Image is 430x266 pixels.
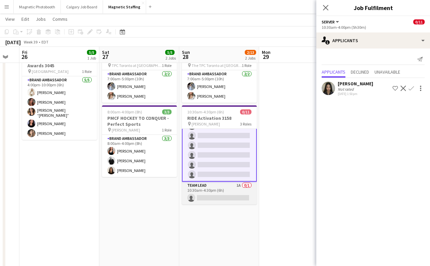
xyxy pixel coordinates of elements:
a: View [3,15,17,23]
span: Week 39 [22,39,39,45]
span: 1 Role [162,127,172,132]
span: 28 [181,53,190,61]
app-job-card: 8:00am-4:00pm (8h)3/3PMCF HOCKEY TO CONQUER - Perfect Sports [PERSON_NAME]1 RoleBrand Ambassador3... [102,105,177,177]
span: 3 Roles [240,121,251,126]
h3: Job Fulfilment [316,3,430,12]
span: View [5,16,15,22]
span: 1 Role [162,63,172,68]
span: Declined [351,70,369,74]
span: 5/5 [87,50,96,55]
span: Edit [21,16,29,22]
span: 1 Role [82,69,92,74]
h3: RIDE Activation 3158 [182,115,257,121]
app-card-role: Brand Ambassador5/54:00pm-10:00pm (6h)[PERSON_NAME][PERSON_NAME][PERSON_NAME] “[PERSON_NAME]” [PE... [22,76,97,140]
span: Mon [262,49,271,55]
button: Magnetic Staffing [103,0,146,13]
div: Not rated [338,87,355,92]
span: The TPC Toronto at [GEOGRAPHIC_DATA] [192,63,242,68]
a: Jobs [33,15,48,23]
app-card-role: Brand Ambassador2/27:00am-5:00pm (10h)[PERSON_NAME][PERSON_NAME] [102,70,177,103]
span: Comms [52,16,68,22]
span: 0/11 [413,19,425,24]
button: Calgary Job Board [61,0,103,13]
span: 3/3 [162,109,172,114]
span: Applicants [322,70,345,74]
span: 2/13 [245,50,256,55]
app-job-card: 10:30am-4:30pm (6h)0/11RIDE Activation 3158 [PERSON_NAME]3 Roles Server1A0/610:30am-4:00pm (5h30m... [182,105,257,204]
span: Server [322,19,335,24]
span: Fri [22,49,27,55]
span: TPC Toronto at [GEOGRAPHIC_DATA] [112,63,162,68]
span: [PERSON_NAME] [192,121,220,126]
span: Sat [102,49,109,55]
span: 8:00am-4:00pm (8h) [107,109,142,114]
span: Jobs [36,16,46,22]
div: EDT [41,39,48,45]
span: 27 [101,53,109,61]
div: [DATE] 1:50pm [338,92,373,96]
span: 1 Role [242,63,251,68]
app-card-role: Brand Ambassador3/38:00am-4:00pm (8h)[PERSON_NAME][PERSON_NAME][PERSON_NAME] [102,135,177,177]
span: 26 [21,53,27,61]
app-job-card: 4:00pm-10:00pm (6h)5/5Women Empowerment Awards 3045 [GEOGRAPHIC_DATA]1 RoleBrand Ambassador5/54:0... [22,47,97,140]
a: Comms [50,15,70,23]
app-card-role: Server1A0/610:30am-4:00pm (5h30m) [182,109,257,182]
div: [PERSON_NAME] [338,81,373,87]
a: Edit [19,15,32,23]
div: 10:30am-4:00pm (5h30m) [322,25,425,30]
h3: PMCF HOCKEY TO CONQUER - Perfect Sports [102,115,177,127]
span: 29 [261,53,271,61]
span: Sun [182,49,190,55]
button: Magnetic Photobooth [14,0,61,13]
div: Applicants [316,32,430,49]
span: [GEOGRAPHIC_DATA] [32,69,69,74]
app-job-card: 7:00am-5:00pm (10h)2/2BMW - Golf Tournament TPC Toronto at [GEOGRAPHIC_DATA]1 RoleBrand Ambassado... [102,47,177,103]
span: 10:30am-4:30pm (6h) [187,109,224,114]
span: Unavailable [374,70,400,74]
app-job-card: 7:00am-5:00pm (10h)2/2BMW - Golf Tournament The TPC Toronto at [GEOGRAPHIC_DATA]1 RoleBrand Ambas... [182,47,257,103]
app-card-role: Team Lead1A0/110:30am-4:30pm (6h) [182,182,257,204]
span: 0/11 [240,109,251,114]
div: 2 Jobs [166,56,176,61]
div: 1 Job [87,56,96,61]
div: 2 Jobs [245,56,256,61]
button: Server [322,19,340,24]
span: [PERSON_NAME] [112,127,140,132]
app-card-role: Brand Ambassador2/27:00am-5:00pm (10h)[PERSON_NAME][PERSON_NAME] [182,70,257,103]
div: [DATE] [5,39,21,46]
span: 5/5 [165,50,175,55]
